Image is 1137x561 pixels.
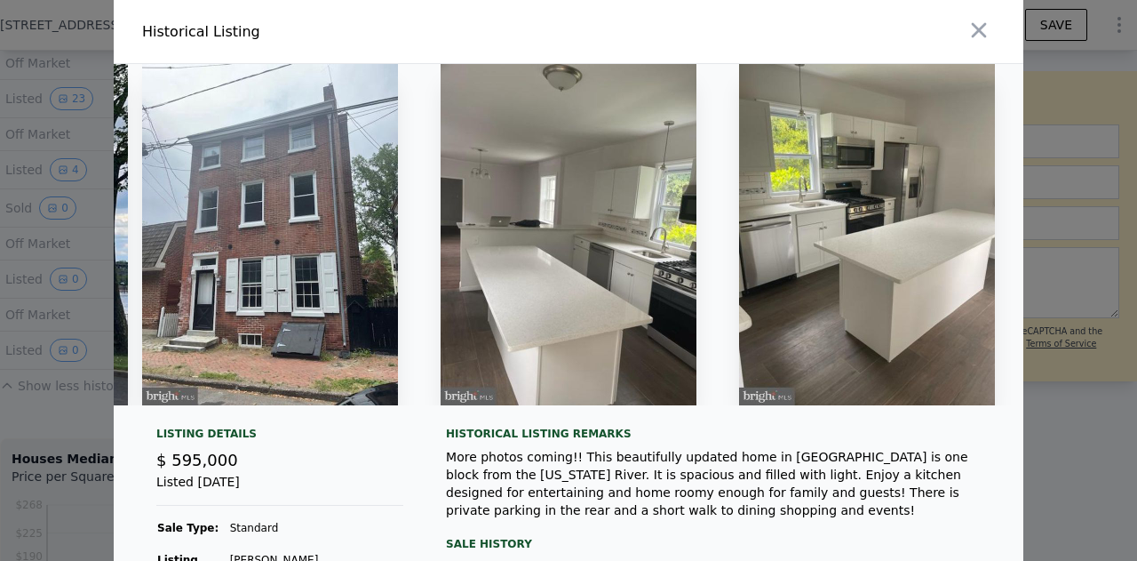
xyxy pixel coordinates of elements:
[446,427,995,441] div: Historical Listing remarks
[142,64,398,405] img: Property Img
[156,473,403,506] div: Listed [DATE]
[229,520,403,536] td: Standard
[446,448,995,519] div: More photos coming!! This beautifully updated home in [GEOGRAPHIC_DATA] is one block from the [US...
[157,522,219,534] strong: Sale Type:
[441,64,696,405] img: Property Img
[739,64,995,405] img: Property Img
[446,533,995,555] div: Sale History
[156,451,238,469] span: $ 595,000
[142,21,561,43] div: Historical Listing
[156,427,403,448] div: Listing Details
